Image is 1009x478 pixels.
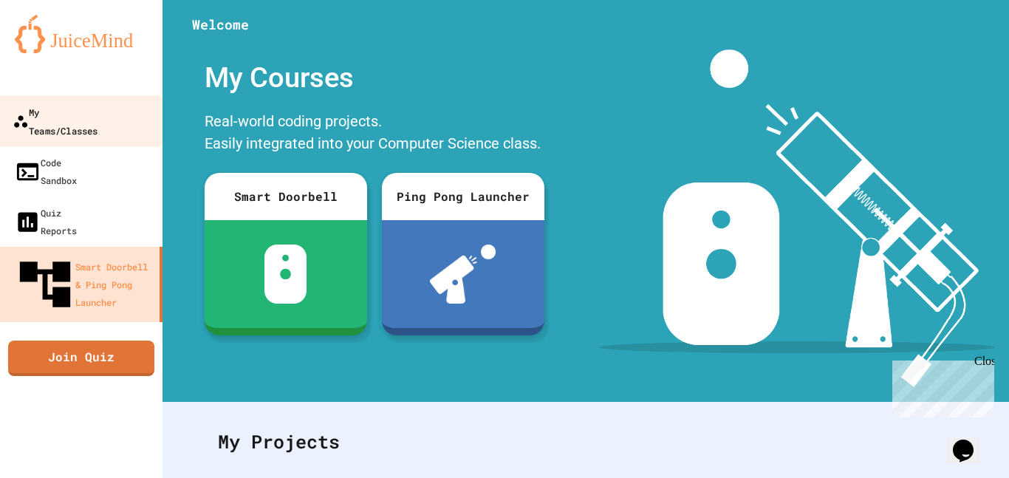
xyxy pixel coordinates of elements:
div: Real-world coding projects. Easily integrated into your Computer Science class. [197,106,552,162]
img: ppl-with-ball.png [430,245,496,304]
img: logo-orange.svg [15,15,148,53]
div: My Projects [203,413,968,471]
div: My Teams/Classes [13,103,98,139]
div: Quiz Reports [15,204,77,239]
div: Chat with us now!Close [6,6,102,94]
img: banner-image-my-projects.png [599,49,995,387]
div: Smart Doorbell & Ping Pong Launcher [15,254,154,315]
div: My Courses [197,49,552,106]
div: Ping Pong Launcher [382,173,544,220]
iframe: chat widget [947,419,994,463]
div: Smart Doorbell [205,173,367,220]
div: Code Sandbox [15,154,77,189]
iframe: chat widget [886,355,994,417]
a: Join Quiz [8,341,154,376]
img: sdb-white.svg [264,245,307,304]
